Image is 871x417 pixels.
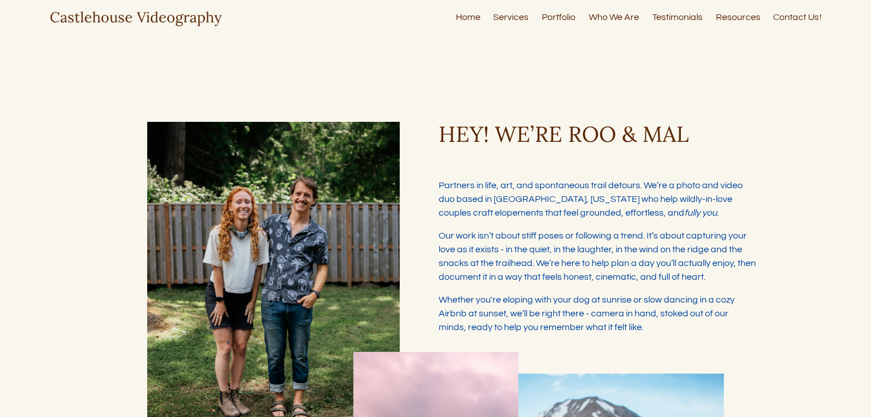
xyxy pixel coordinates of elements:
a: Resources [716,10,760,25]
a: Contact Us! [773,10,821,25]
p: Partners in life, art, and spontaneous trail detours. We’re a photo and video duo based in [GEOGR... [439,165,756,220]
a: Castlehouse Videography [50,8,222,26]
a: Portfolio [542,10,576,25]
a: Who We Are [589,10,639,25]
em: fully you [684,208,717,217]
a: Testimonials [652,10,703,25]
a: Services [493,10,529,25]
h3: HEY! WE’RE ROO & MAL [439,122,756,146]
a: Home [455,10,480,25]
p: Whether you're eloping with your dog at sunrise or slow dancing in a cozy Airbnb at sunset, we’ll... [439,293,756,334]
p: Our work isn’t about stiff poses or following a trend. It’s about capturing your love as it exist... [439,229,756,284]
